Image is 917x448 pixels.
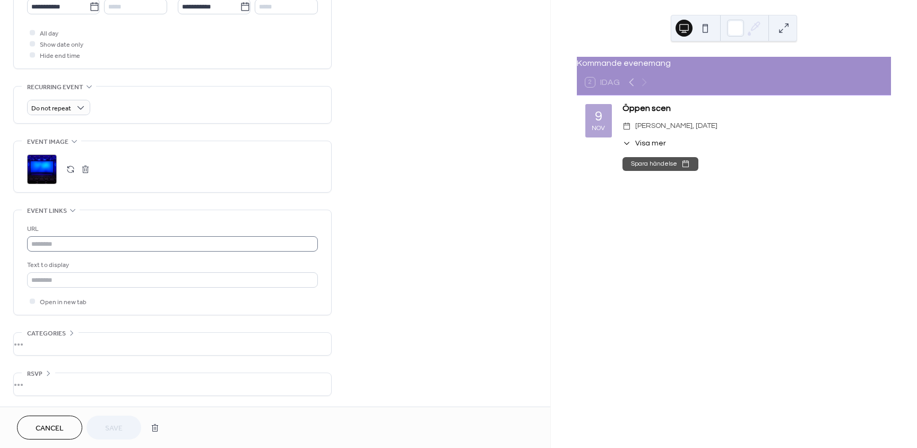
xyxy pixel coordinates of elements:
[14,333,331,355] div: •••
[592,125,605,132] div: nov
[635,120,717,133] span: [PERSON_NAME], [DATE]
[27,260,316,271] div: Text to display
[27,223,316,235] div: URL
[31,102,71,115] span: Do not repeat
[40,39,83,50] span: Show date only
[622,138,666,149] button: ​Visa mer
[40,50,80,62] span: Hide end time
[40,297,86,308] span: Open in new tab
[40,28,58,39] span: All day
[17,416,82,440] button: Cancel
[27,205,67,217] span: Event links
[36,423,64,434] span: Cancel
[27,368,42,380] span: RSVP
[622,138,631,149] div: ​
[27,154,57,184] div: ;
[622,157,698,171] button: Spara händelse
[595,110,602,123] div: 9
[577,57,891,70] div: Kommande evenemang
[635,138,666,149] span: Visa mer
[27,82,83,93] span: Recurring event
[14,373,331,395] div: •••
[622,102,883,115] div: Öppen scen
[622,120,631,133] div: ​
[27,136,68,148] span: Event image
[27,328,66,339] span: Categories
